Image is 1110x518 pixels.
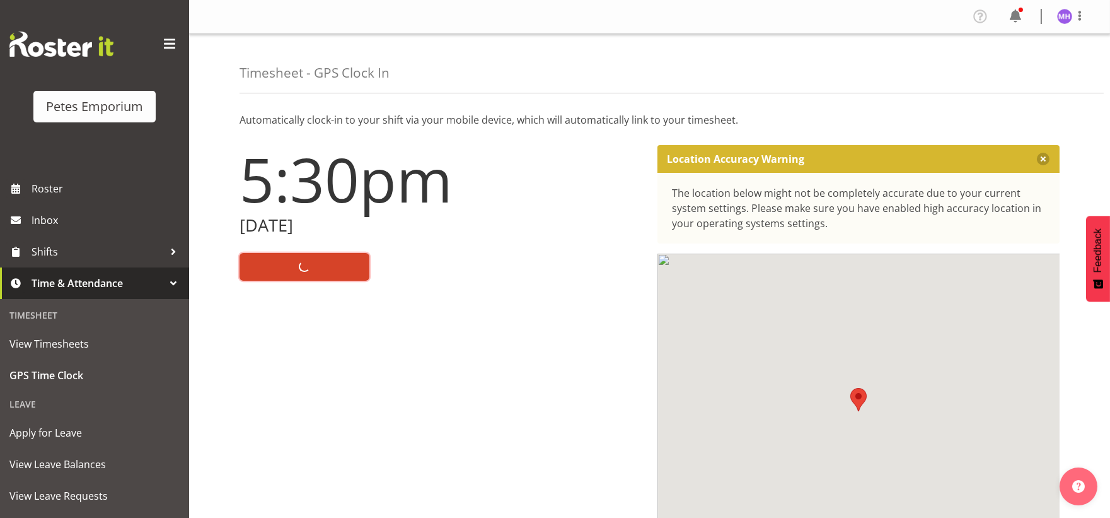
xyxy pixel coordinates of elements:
span: View Timesheets [9,334,180,353]
img: mackenzie-halford4471.jpg [1057,9,1072,24]
span: Time & Attendance [32,274,164,293]
div: Leave [3,391,186,417]
button: Feedback - Show survey [1086,216,1110,302]
span: Roster [32,179,183,198]
span: GPS Time Clock [9,366,180,385]
span: Feedback [1092,228,1104,273]
p: Location Accuracy Warning [668,153,805,165]
a: View Leave Requests [3,480,186,512]
span: Inbox [32,211,183,230]
span: View Leave Requests [9,486,180,505]
img: help-xxl-2.png [1072,480,1085,493]
p: Automatically clock-in to your shift via your mobile device, which will automatically link to you... [240,112,1060,127]
h2: [DATE] [240,216,642,235]
span: Apply for Leave [9,423,180,442]
span: View Leave Balances [9,455,180,474]
div: Timesheet [3,302,186,328]
button: Close message [1037,153,1049,165]
img: Rosterit website logo [9,32,113,57]
a: GPS Time Clock [3,360,186,391]
a: View Timesheets [3,328,186,360]
h4: Timesheet - GPS Clock In [240,66,390,80]
span: Shifts [32,242,164,261]
a: View Leave Balances [3,449,186,480]
h1: 5:30pm [240,145,642,213]
div: Petes Emporium [46,97,143,116]
a: Apply for Leave [3,417,186,449]
div: The location below might not be completely accurate due to your current system settings. Please m... [673,185,1045,231]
